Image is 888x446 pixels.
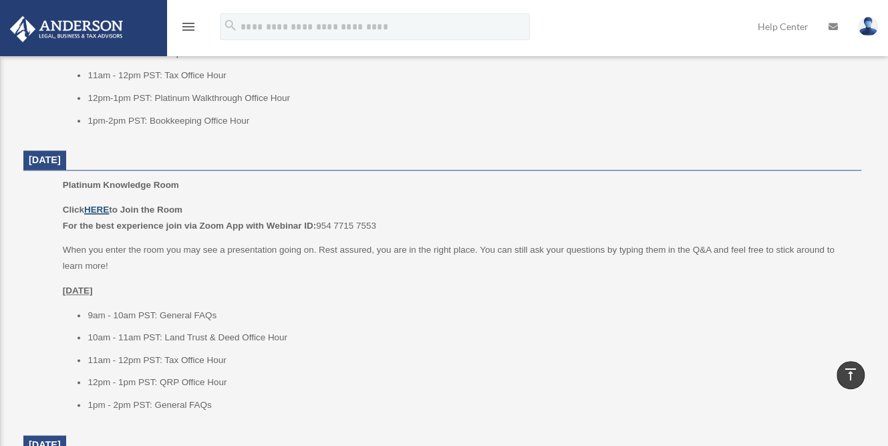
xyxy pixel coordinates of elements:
span: Platinum Knowledge Room [63,180,179,190]
li: 11am - 12pm PST: Tax Office Hour [88,352,852,368]
p: 954 7715 7553 [63,202,852,233]
li: 11am - 12pm PST: Tax Office Hour [88,68,852,84]
img: Anderson Advisors Platinum Portal [6,16,127,42]
b: For the best experience join via Zoom App with Webinar ID: [63,221,316,231]
span: [DATE] [29,154,61,165]
a: HERE [84,205,109,215]
i: search [223,18,238,33]
li: 1pm-2pm PST: Bookkeeping Office Hour [88,113,852,129]
p: When you enter the room you may see a presentation going on. Rest assured, you are in the right p... [63,242,852,273]
li: 1pm - 2pm PST: General FAQs [88,397,852,413]
b: Click to Join the Room [63,205,182,215]
img: User Pic [858,17,878,36]
i: menu [180,19,196,35]
li: 10am - 11am PST: Land Trust & Deed Office Hour [88,330,852,346]
u: [DATE] [63,286,93,296]
i: vertical_align_top [843,366,859,382]
li: 12pm-1pm PST: Platinum Walkthrough Office Hour [88,90,852,106]
li: 12pm - 1pm PST: QRP Office Hour [88,374,852,391]
a: menu [180,23,196,35]
li: 9am - 10am PST: General FAQs [88,308,852,324]
a: vertical_align_top [837,361,865,389]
